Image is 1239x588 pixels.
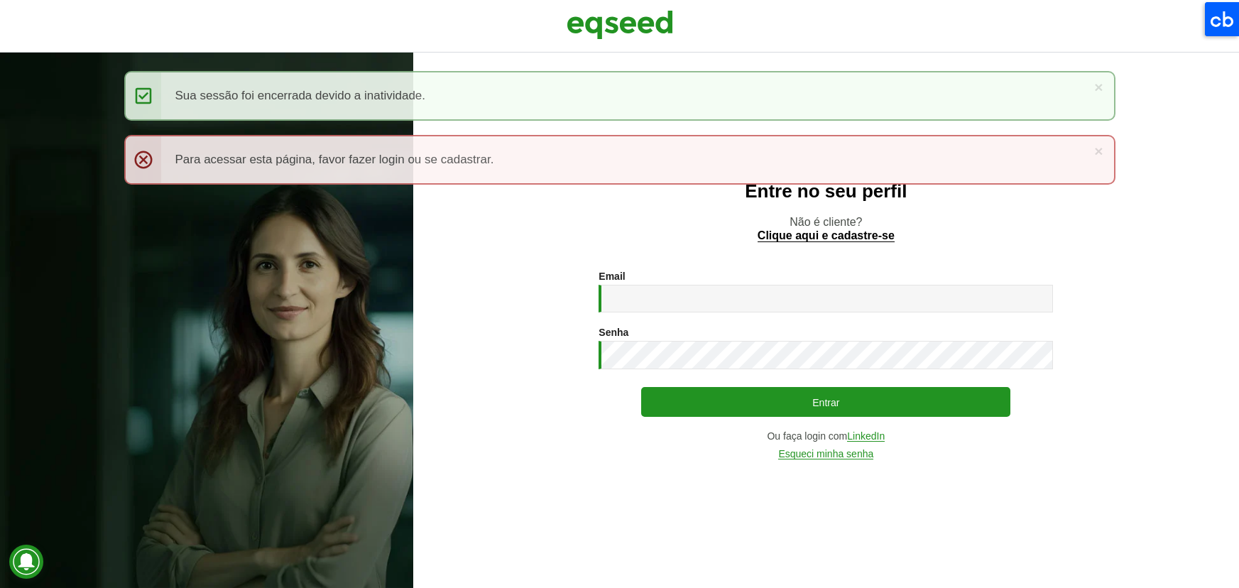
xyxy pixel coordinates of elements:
h2: Entre no seu perfil [442,181,1211,202]
label: Email [599,271,625,281]
div: Ou faça login com [599,431,1053,442]
img: EqSeed Logo [567,7,673,43]
a: Clique aqui e cadastre-se [758,230,895,242]
a: × [1094,143,1103,158]
div: Para acessar esta página, favor fazer login ou se cadastrar. [124,135,1115,185]
div: Sua sessão foi encerrada devido a inatividade. [124,71,1115,121]
p: Não é cliente? [442,215,1211,242]
a: LinkedIn [847,431,885,442]
label: Senha [599,327,628,337]
a: × [1094,80,1103,94]
button: Entrar [641,387,1010,417]
a: Esqueci minha senha [778,449,873,459]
